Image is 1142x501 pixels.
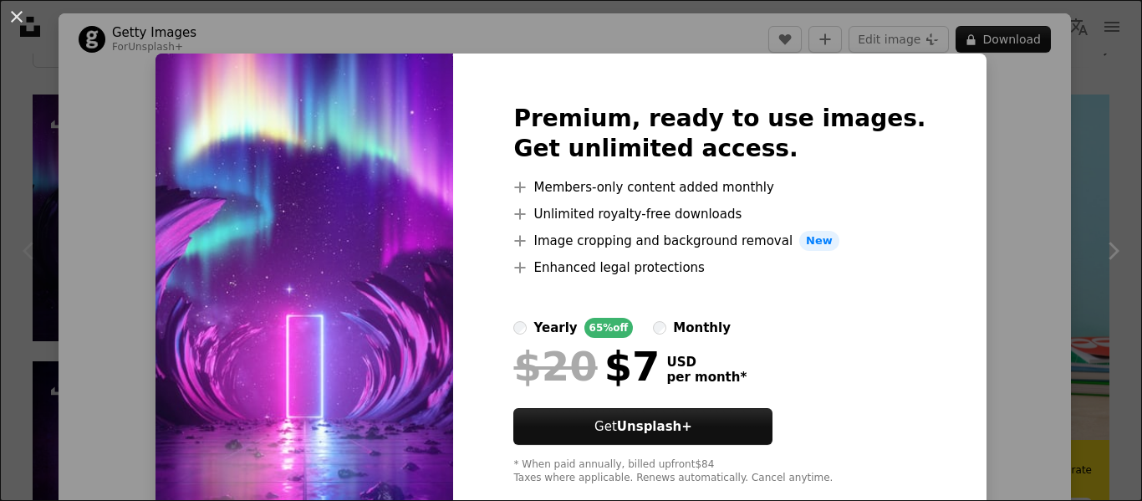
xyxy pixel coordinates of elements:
[513,458,925,485] div: * When paid annually, billed upfront $84 Taxes where applicable. Renews automatically. Cancel any...
[673,318,731,338] div: monthly
[513,104,925,164] h2: Premium, ready to use images. Get unlimited access.
[513,408,772,445] button: GetUnsplash+
[584,318,634,338] div: 65% off
[666,370,747,385] span: per month *
[617,419,692,434] strong: Unsplash+
[513,345,597,388] span: $20
[513,231,925,251] li: Image cropping and background removal
[513,321,527,335] input: yearly65%off
[653,321,666,335] input: monthly
[513,345,660,388] div: $7
[666,355,747,370] span: USD
[513,258,925,278] li: Enhanced legal protections
[513,204,925,224] li: Unlimited royalty-free downloads
[799,231,839,251] span: New
[533,318,577,338] div: yearly
[513,177,925,197] li: Members-only content added monthly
